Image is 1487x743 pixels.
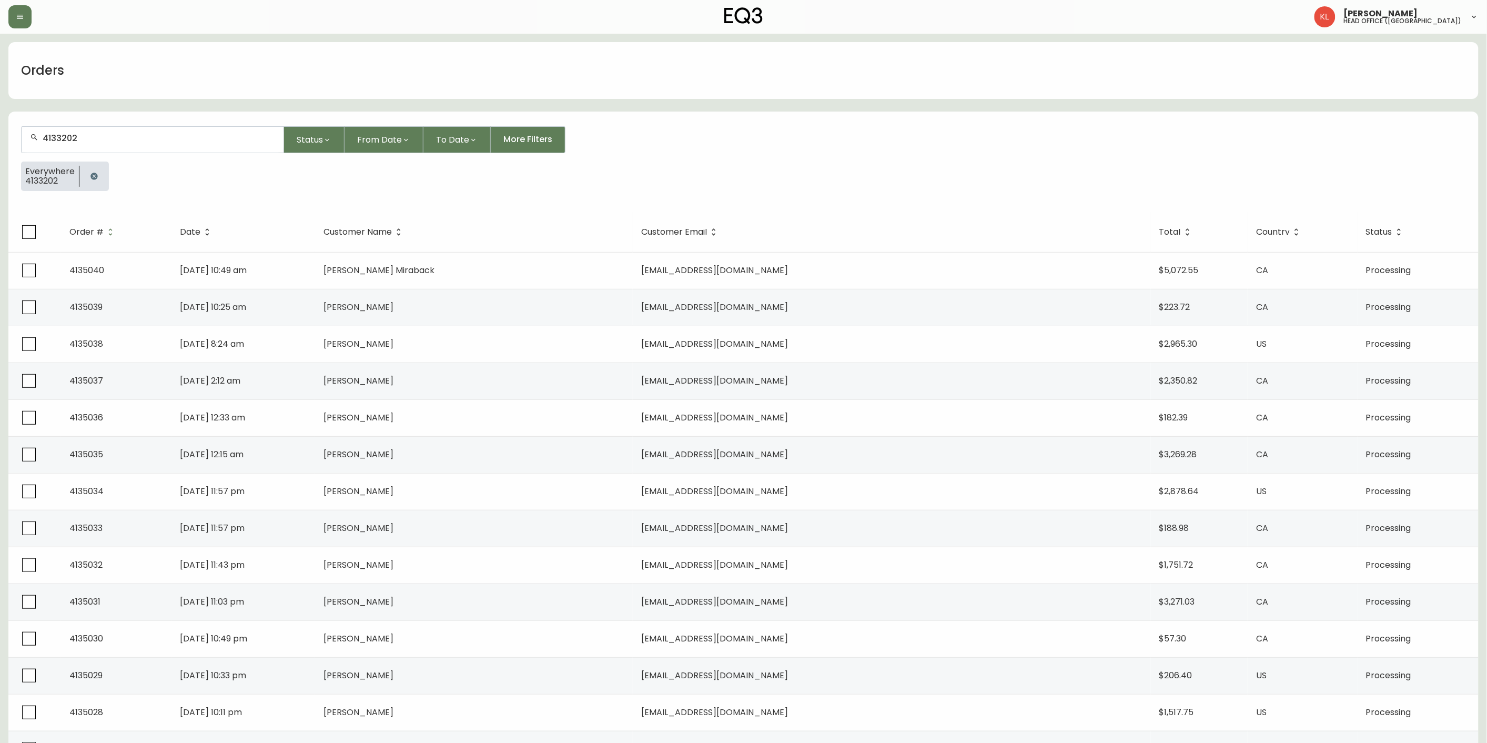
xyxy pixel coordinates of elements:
span: 4135030 [69,632,103,645]
span: [EMAIL_ADDRESS][DOMAIN_NAME] [641,338,788,350]
span: Status [1366,227,1406,237]
span: [DATE] 10:25 am [180,301,246,313]
span: [PERSON_NAME] [323,706,393,718]
input: Search [43,133,275,143]
span: CA [1256,375,1268,387]
span: Order # [69,229,104,235]
span: 4135040 [69,264,104,276]
button: From Date [345,126,423,153]
span: CA [1256,264,1268,276]
span: Processing [1366,559,1411,571]
span: Customer Email [641,229,707,235]
span: Date [180,229,200,235]
h1: Orders [21,62,64,79]
span: $1,517.75 [1159,706,1194,718]
span: CA [1256,596,1268,608]
span: [PERSON_NAME] [323,411,393,424]
span: [DATE] 8:24 am [180,338,244,350]
span: [DATE] 12:15 am [180,448,244,460]
span: CA [1256,411,1268,424]
span: 4135034 [69,485,104,497]
span: [EMAIL_ADDRESS][DOMAIN_NAME] [641,669,788,681]
span: $3,271.03 [1159,596,1195,608]
span: [EMAIL_ADDRESS][DOMAIN_NAME] [641,632,788,645]
span: Total [1159,229,1181,235]
span: [EMAIL_ADDRESS][DOMAIN_NAME] [641,522,788,534]
span: 4135028 [69,706,103,718]
span: Status [297,133,323,146]
span: [DATE] 11:57 pm [180,485,245,497]
span: Processing [1366,485,1411,497]
span: [PERSON_NAME] [323,522,393,534]
span: 4135033 [69,522,103,534]
span: [DATE] 10:33 pm [180,669,246,681]
span: $223.72 [1159,301,1190,313]
span: CA [1256,559,1268,571]
span: 4135031 [69,596,100,608]
span: $206.40 [1159,669,1192,681]
span: 4135029 [69,669,103,681]
span: [DATE] 12:33 am [180,411,245,424]
span: US [1256,669,1267,681]
span: $182.39 [1159,411,1188,424]
span: Processing [1366,411,1411,424]
span: [EMAIL_ADDRESS][DOMAIN_NAME] [641,706,788,718]
span: Country [1256,229,1290,235]
span: [DATE] 11:43 pm [180,559,245,571]
span: [PERSON_NAME] [323,559,393,571]
span: Processing [1366,301,1411,313]
span: 4135035 [69,448,103,460]
img: 2c0c8aa7421344cf0398c7f872b772b5 [1314,6,1336,27]
span: Everywhere [25,167,75,176]
span: $3,269.28 [1159,448,1197,460]
span: [DATE] 11:57 pm [180,522,245,534]
span: Customer Name [323,229,392,235]
span: [PERSON_NAME] Miraback [323,264,434,276]
span: [PERSON_NAME] [323,448,393,460]
span: $188.98 [1159,522,1189,534]
span: Customer Name [323,227,406,237]
span: Processing [1366,338,1411,350]
span: [PERSON_NAME] [323,632,393,645]
span: [PERSON_NAME] [1344,9,1418,18]
span: 4135038 [69,338,103,350]
span: 4135039 [69,301,103,313]
span: [PERSON_NAME] [323,301,393,313]
span: US [1256,338,1267,350]
span: 4133202 [25,176,75,186]
button: Status [284,126,345,153]
span: Processing [1366,669,1411,681]
span: CA [1256,448,1268,460]
span: $2,350.82 [1159,375,1198,387]
span: Date [180,227,214,237]
button: To Date [423,126,491,153]
span: Processing [1366,596,1411,608]
span: US [1256,485,1267,497]
span: US [1256,706,1267,718]
span: [DATE] 10:49 am [180,264,247,276]
span: To Date [436,133,469,146]
span: Total [1159,227,1195,237]
span: [EMAIL_ADDRESS][DOMAIN_NAME] [641,448,788,460]
span: From Date [357,133,402,146]
span: CA [1256,301,1268,313]
span: Order # [69,227,117,237]
h5: head office ([GEOGRAPHIC_DATA]) [1344,18,1462,24]
img: logo [724,7,763,24]
span: Processing [1366,375,1411,387]
span: Processing [1366,632,1411,645]
span: 4135037 [69,375,103,387]
span: [DATE] 11:03 pm [180,596,244,608]
span: [PERSON_NAME] [323,338,393,350]
span: [PERSON_NAME] [323,375,393,387]
span: [EMAIL_ADDRESS][DOMAIN_NAME] [641,559,788,571]
span: 4135032 [69,559,103,571]
span: Country [1256,227,1303,237]
span: Processing [1366,448,1411,460]
span: $2,965.30 [1159,338,1198,350]
span: 4135036 [69,411,103,424]
button: More Filters [491,126,565,153]
span: $2,878.64 [1159,485,1199,497]
span: $57.30 [1159,632,1187,645]
span: Status [1366,229,1392,235]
